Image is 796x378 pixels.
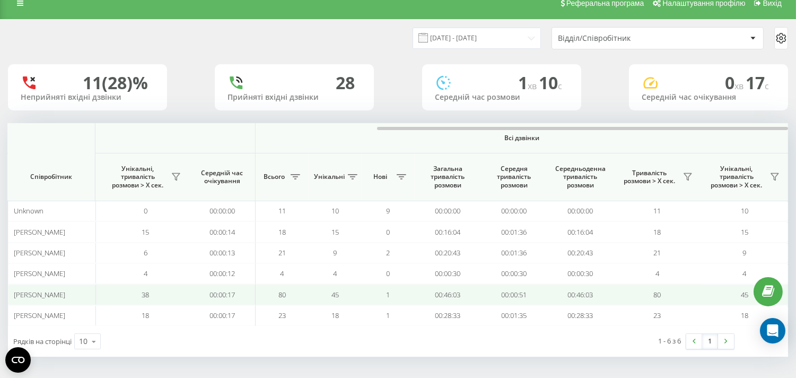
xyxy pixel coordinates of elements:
span: 18 [331,311,339,320]
div: Середній час розмови [435,93,568,102]
span: 1 [387,311,390,320]
div: Прийняті вхідні дзвінки [228,93,361,102]
span: 4 [144,269,147,278]
span: 38 [142,290,150,299]
span: Всі дзвінки [287,134,757,142]
span: 4 [743,269,747,278]
td: 00:16:04 [547,221,614,242]
span: Рядків на сторінці [13,337,72,346]
span: 1 [518,71,539,94]
span: 15 [142,227,150,237]
span: 21 [278,248,286,257]
span: 17 [746,71,769,94]
td: 00:00:12 [189,263,256,284]
td: 00:00:14 [189,221,256,242]
span: 9 [334,248,337,257]
span: Співробітник [17,173,86,181]
span: [PERSON_NAME] [14,269,65,278]
span: 18 [741,311,748,320]
span: Унікальні, тривалість розмови > Х сек. [706,165,767,190]
td: 00:00:00 [189,201,256,221]
span: [PERSON_NAME] [14,248,65,257]
span: 15 [331,227,339,237]
td: 00:00:30 [481,263,547,284]
span: 45 [331,290,339,299]
span: 80 [654,290,661,299]
span: c [765,80,769,92]
span: 0 [387,227,390,237]
span: Unknown [14,206,43,216]
span: 15 [741,227,748,237]
div: Open Intercom Messenger [760,318,785,343]
span: [PERSON_NAME] [14,290,65,299]
td: 00:46:03 [415,284,481,305]
span: [PERSON_NAME] [14,311,65,320]
div: 1 - 6 з 6 [658,336,681,346]
div: Відділ/Співробітник [558,34,685,43]
div: 10 [79,336,88,347]
span: Середній час очікування [197,169,247,185]
td: 00:00:00 [547,201,614,221]
td: 00:00:30 [547,263,614,284]
td: 00:28:33 [415,305,481,326]
span: 0 [144,206,147,216]
span: Унікальні [314,173,345,181]
span: 18 [278,227,286,237]
span: [PERSON_NAME] [14,227,65,237]
span: Середньоденна тривалість розмови [555,165,606,190]
span: 18 [142,311,150,320]
td: 00:00:30 [415,263,481,284]
td: 00:20:43 [547,243,614,263]
span: Тривалість розмови > Х сек. [619,169,680,185]
span: 6 [144,248,147,257]
td: 00:00:17 [189,305,256,326]
span: 80 [278,290,286,299]
span: хв [528,80,539,92]
span: 4 [655,269,659,278]
td: 00:01:35 [481,305,547,326]
span: Загальна тривалість розмови [423,165,473,190]
div: Середній час очікування [642,93,775,102]
span: 11 [654,206,661,216]
span: 10 [331,206,339,216]
span: 4 [281,269,284,278]
span: 0 [725,71,746,94]
button: Open CMP widget [5,347,31,373]
div: Неприйняті вхідні дзвінки [21,93,154,102]
span: 21 [654,248,661,257]
span: 10 [539,71,562,94]
span: c [558,80,562,92]
span: 10 [741,206,748,216]
span: 45 [741,290,748,299]
td: 00:00:00 [481,201,547,221]
span: Нові [367,173,393,181]
span: 1 [387,290,390,299]
span: хв [734,80,746,92]
td: 00:01:36 [481,243,547,263]
td: 00:28:33 [547,305,614,326]
span: 23 [654,311,661,320]
div: 28 [336,73,355,93]
td: 00:20:43 [415,243,481,263]
span: 9 [743,248,747,257]
span: Середня тривалість розмови [489,165,539,190]
span: Всього [261,173,287,181]
td: 00:00:17 [189,284,256,305]
span: 18 [654,227,661,237]
td: 00:16:04 [415,221,481,242]
span: 0 [387,269,390,278]
span: Унікальні, тривалість розмови > Х сек. [107,165,168,190]
td: 00:00:51 [481,284,547,305]
span: 11 [278,206,286,216]
span: 4 [334,269,337,278]
div: 11 (28)% [83,73,148,93]
td: 00:00:13 [189,243,256,263]
td: 00:00:00 [415,201,481,221]
span: 9 [387,206,390,216]
span: 23 [278,311,286,320]
span: 2 [387,248,390,257]
a: 1 [702,334,718,349]
td: 00:01:36 [481,221,547,242]
td: 00:46:03 [547,284,614,305]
